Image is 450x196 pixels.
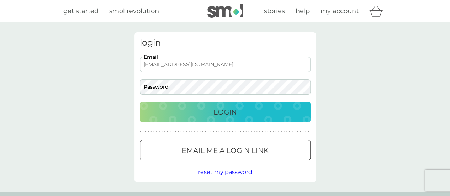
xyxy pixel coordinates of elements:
p: ● [232,129,233,133]
p: ● [162,129,163,133]
p: ● [202,129,203,133]
a: help [296,6,310,16]
p: ● [234,129,236,133]
p: ● [197,129,198,133]
img: smol [207,4,243,18]
a: get started [63,6,99,16]
p: ● [294,129,296,133]
p: ● [142,129,144,133]
p: ● [256,129,258,133]
p: ● [207,129,209,133]
p: ● [262,129,263,133]
p: ● [178,129,179,133]
p: ● [145,129,147,133]
p: ● [240,129,242,133]
p: ● [213,129,214,133]
p: ● [180,129,182,133]
p: ● [191,129,192,133]
div: basket [369,4,387,18]
a: smol revolution [109,6,159,16]
p: ● [272,129,274,133]
p: ● [186,129,187,133]
p: ● [167,129,168,133]
p: ● [300,129,301,133]
p: ● [278,129,279,133]
span: stories [264,7,285,15]
p: ● [189,129,190,133]
p: ● [308,129,309,133]
span: reset my password [198,169,252,175]
p: ● [205,129,206,133]
p: ● [229,129,231,133]
p: ● [156,129,157,133]
p: ● [286,129,287,133]
button: reset my password [198,168,252,177]
span: smol revolution [109,7,159,15]
p: Login [213,106,237,118]
p: ● [221,129,222,133]
p: ● [292,129,293,133]
a: my account [321,6,359,16]
button: Login [140,102,311,122]
a: stories [264,6,285,16]
p: ● [305,129,307,133]
p: ● [264,129,266,133]
p: ● [148,129,149,133]
p: ● [251,129,252,133]
p: ● [175,129,176,133]
p: ● [150,129,152,133]
p: ● [169,129,171,133]
button: Email me a login link [140,140,311,160]
span: my account [321,7,359,15]
span: get started [63,7,99,15]
p: ● [194,129,195,133]
p: ● [281,129,282,133]
p: ● [245,129,247,133]
p: ● [172,129,174,133]
p: ● [227,129,228,133]
p: ● [159,129,160,133]
p: Email me a login link [182,145,269,156]
p: ● [224,129,225,133]
p: ● [259,129,260,133]
p: ● [183,129,185,133]
p: ● [237,129,239,133]
p: ● [284,129,285,133]
p: ● [164,129,165,133]
p: ● [199,129,201,133]
p: ● [267,129,269,133]
h3: login [140,38,311,48]
p: ● [289,129,290,133]
p: ● [302,129,304,133]
p: ● [297,129,298,133]
p: ● [243,129,244,133]
p: ● [216,129,217,133]
p: ● [248,129,250,133]
span: help [296,7,310,15]
p: ● [153,129,155,133]
p: ● [140,129,141,133]
p: ● [254,129,255,133]
p: ● [218,129,220,133]
p: ● [270,129,271,133]
p: ● [210,129,212,133]
p: ● [275,129,277,133]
